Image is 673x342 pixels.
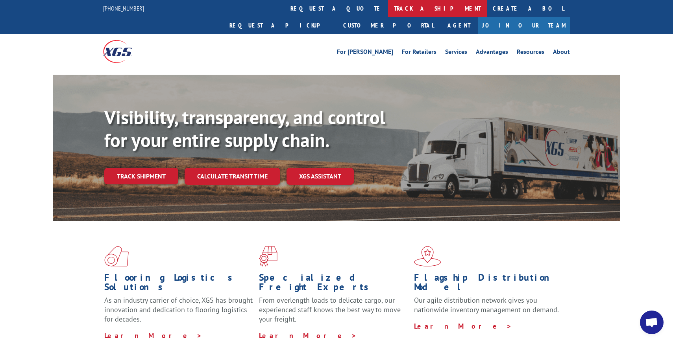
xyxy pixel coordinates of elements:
[259,246,277,267] img: xgs-icon-focused-on-flooring-red
[414,322,512,331] a: Learn More >
[553,49,570,57] a: About
[104,246,129,267] img: xgs-icon-total-supply-chain-intelligence-red
[259,296,408,331] p: From overlength loads to delicate cargo, our experienced staff knows the best way to move your fr...
[402,49,436,57] a: For Retailers
[478,17,570,34] a: Join Our Team
[337,17,440,34] a: Customer Portal
[259,331,357,340] a: Learn More >
[414,273,563,296] h1: Flagship Distribution Model
[337,49,393,57] a: For [PERSON_NAME]
[414,296,559,314] span: Our agile distribution network gives you nationwide inventory management on demand.
[224,17,337,34] a: Request a pickup
[104,273,253,296] h1: Flooring Logistics Solutions
[185,168,280,185] a: Calculate transit time
[440,17,478,34] a: Agent
[104,105,385,152] b: Visibility, transparency, and control for your entire supply chain.
[104,331,202,340] a: Learn More >
[259,273,408,296] h1: Specialized Freight Experts
[104,168,178,184] a: Track shipment
[104,296,253,324] span: As an industry carrier of choice, XGS has brought innovation and dedication to flooring logistics...
[103,4,144,12] a: [PHONE_NUMBER]
[414,246,441,267] img: xgs-icon-flagship-distribution-model-red
[476,49,508,57] a: Advantages
[640,311,664,334] div: Open chat
[517,49,544,57] a: Resources
[445,49,467,57] a: Services
[287,168,354,185] a: XGS ASSISTANT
